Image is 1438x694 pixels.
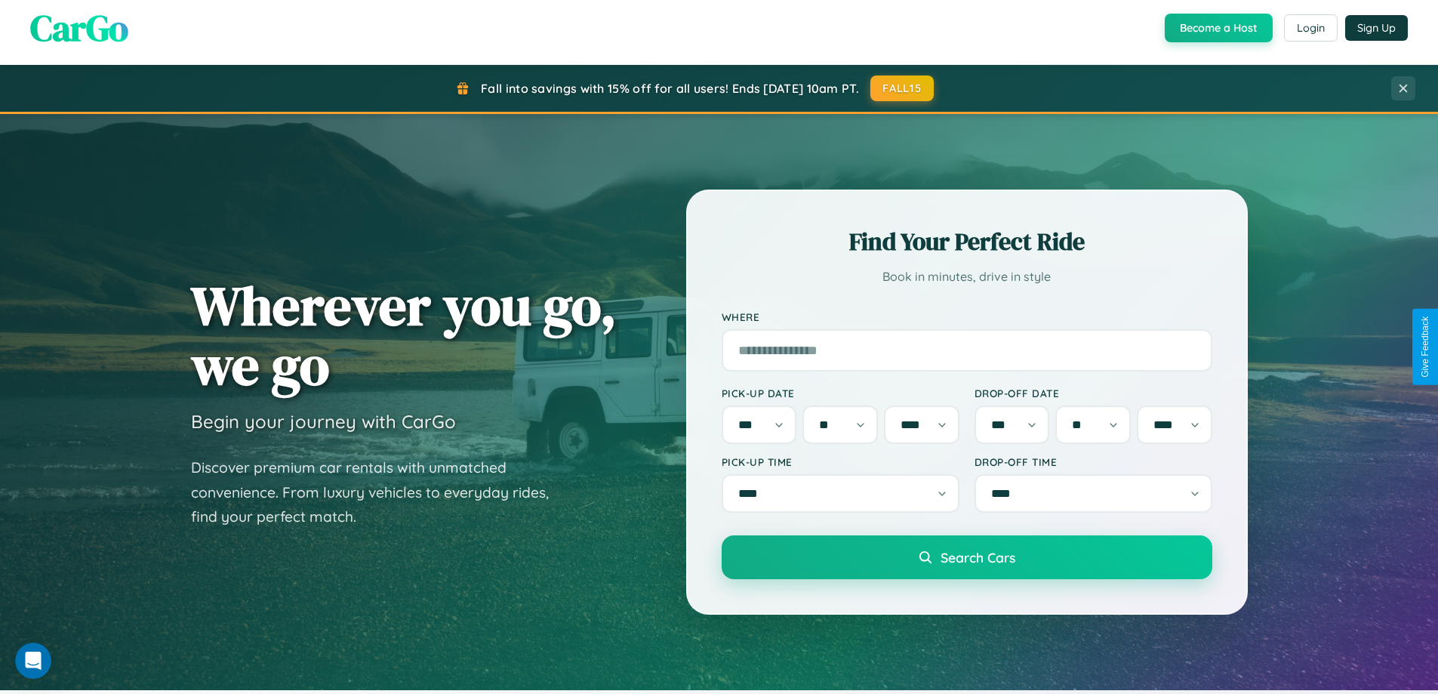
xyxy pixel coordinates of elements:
label: Drop-off Date [975,387,1212,399]
span: Search Cars [941,549,1015,566]
button: Become a Host [1165,14,1273,42]
p: Discover premium car rentals with unmatched convenience. From luxury vehicles to everyday rides, ... [191,455,568,529]
div: Give Feedback [1420,316,1430,378]
button: Login [1284,14,1338,42]
label: Drop-off Time [975,455,1212,468]
span: Fall into savings with 15% off for all users! Ends [DATE] 10am PT. [481,81,859,96]
button: FALL15 [870,76,934,101]
button: Sign Up [1345,15,1408,41]
h1: Wherever you go, we go [191,276,617,395]
label: Pick-up Time [722,455,959,468]
p: Book in minutes, drive in style [722,266,1212,288]
h2: Find Your Perfect Ride [722,225,1212,258]
label: Where [722,310,1212,323]
button: Search Cars [722,535,1212,579]
label: Pick-up Date [722,387,959,399]
iframe: Intercom live chat [15,643,51,679]
h3: Begin your journey with CarGo [191,410,456,433]
span: CarGo [30,3,128,53]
